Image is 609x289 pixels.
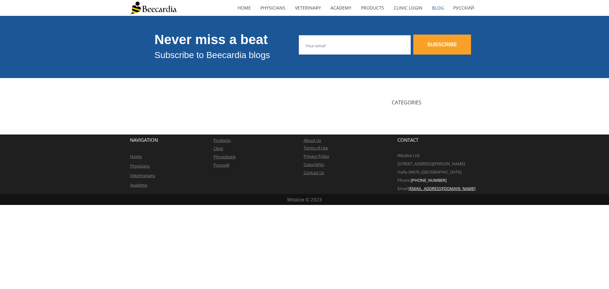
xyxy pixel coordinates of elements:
span: Witalize Ltd. [397,153,420,158]
span: Haifa 34970, [GEOGRAPHIC_DATA] [397,169,462,175]
input: Your email [299,35,410,55]
a: Clinic [213,146,223,151]
a: home [233,1,256,15]
a: [EMAIL_ADDRESS][DOMAIN_NAME] [409,186,475,191]
a: SUBSCRIBE [413,35,471,55]
img: Beecardia [130,2,177,14]
span: CATEGORIES [392,99,422,106]
span: [STREET_ADDRESS][PERSON_NAME] [397,161,465,167]
a: roducts [216,137,231,143]
a: Русский [213,162,229,168]
a: Academy [326,1,356,15]
a: Physiobank [213,154,236,160]
a: About Us [304,137,321,143]
a: Home [130,154,142,159]
a: Veterinary [290,1,326,15]
a: Blog [427,1,449,15]
span: Witalize © 2023 [287,196,322,203]
a: Русский [449,1,479,15]
span: Phone: [397,177,411,183]
span: CONTACT [397,137,418,143]
span: Subscribe to Beecardia blogs [154,50,270,60]
a: P [213,137,216,143]
a: Academy [130,182,147,188]
span: Never miss a beat [154,32,268,47]
a: Copyrights [304,161,324,167]
span: [PHONE_NUMBER] [411,177,447,183]
a: Physicians [130,163,150,169]
a: Terms of Use [304,145,328,151]
a: Clinic Login [389,1,427,15]
a: Contact Us [304,170,324,175]
span: NAVIGATION [130,137,158,143]
a: Physicians [256,1,290,15]
span: Email: [397,186,409,191]
a: Products [356,1,389,15]
a: Veterinarians [130,173,155,178]
a: Privacy Policy [304,153,329,159]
